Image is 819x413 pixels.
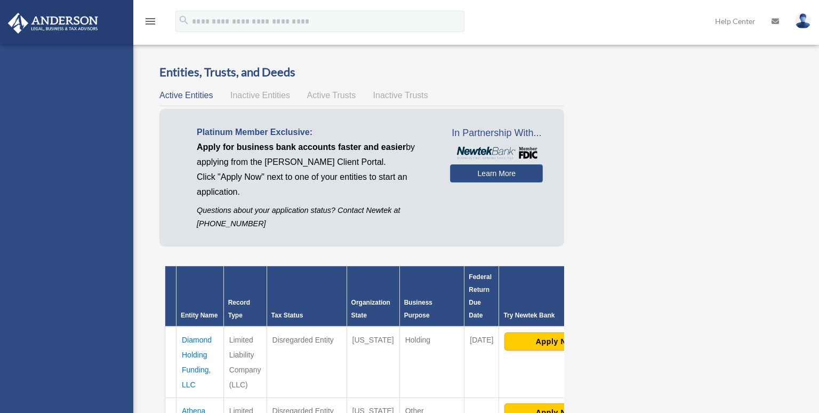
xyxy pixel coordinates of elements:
[307,91,356,100] span: Active Trusts
[144,15,157,28] i: menu
[399,266,464,327] th: Business Purpose
[176,327,224,398] td: Diamond Holding Funding, LLC
[197,140,434,170] p: by applying from the [PERSON_NAME] Client Portal.
[176,266,224,327] th: Entity Name
[197,142,406,152] span: Apply for business bank accounts faster and easier
[5,13,101,34] img: Anderson Advisors Platinum Portal
[144,19,157,28] a: menu
[347,327,399,398] td: [US_STATE]
[159,64,564,81] h3: Entities, Trusts, and Deeds
[455,147,537,159] img: NewtekBankLogoSM.png
[504,332,608,351] button: Apply Now
[159,91,213,100] span: Active Entities
[464,266,499,327] th: Federal Return Due Date
[347,266,399,327] th: Organization State
[178,14,190,26] i: search
[223,266,267,327] th: Record Type
[197,204,434,231] p: Questions about your application status? Contact Newtek at [PHONE_NUMBER]
[464,327,499,398] td: [DATE]
[230,91,290,100] span: Inactive Entities
[267,266,347,327] th: Tax Status
[267,327,347,398] td: Disregarded Entity
[399,327,464,398] td: Holding
[223,327,267,398] td: Limited Liability Company (LLC)
[197,125,434,140] p: Platinum Member Exclusive:
[373,91,428,100] span: Inactive Trusts
[450,125,543,142] span: In Partnership With...
[197,170,434,200] p: Click "Apply Now" next to one of your entities to start an application.
[503,309,609,322] div: Try Newtek Bank
[450,164,543,182] a: Learn More
[795,13,811,29] img: User Pic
